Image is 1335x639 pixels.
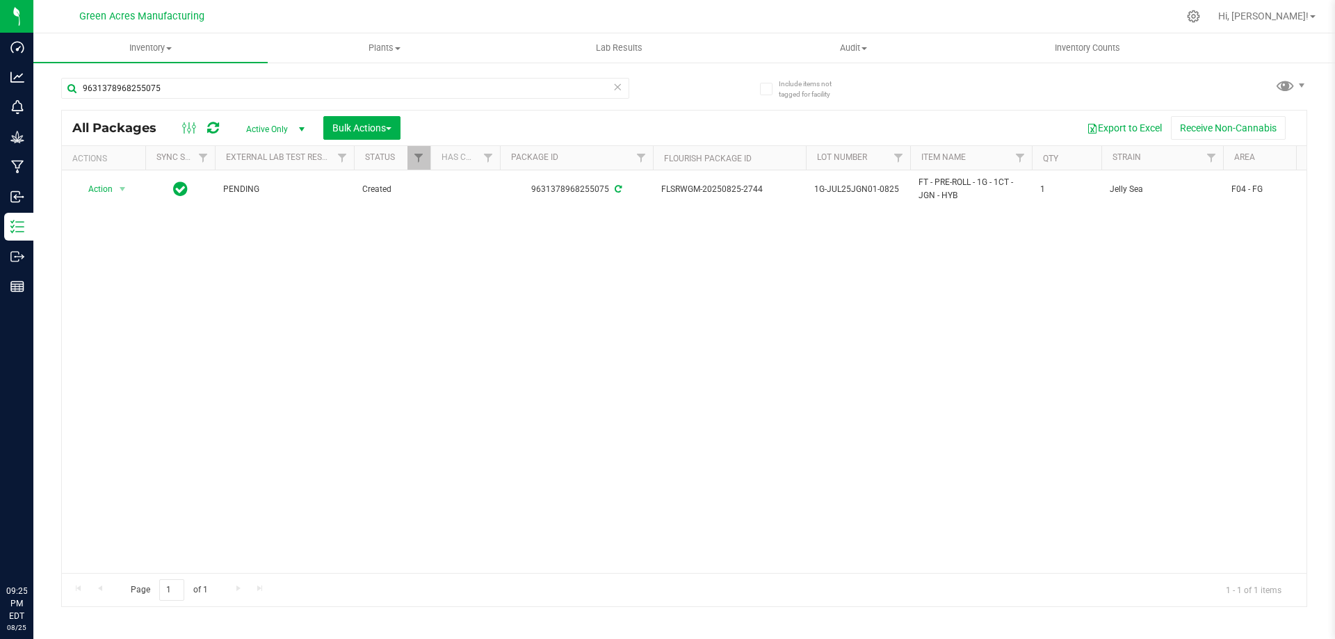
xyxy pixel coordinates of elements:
span: Green Acres Manufacturing [79,10,204,22]
span: 1 [1040,183,1093,196]
span: Clear [613,78,622,96]
a: Sync Status [156,152,210,162]
iframe: Resource center [14,528,56,569]
span: Lab Results [577,42,661,54]
a: Audit [736,33,971,63]
a: Qty [1043,154,1058,163]
inline-svg: Manufacturing [10,160,24,174]
span: Bulk Actions [332,122,391,134]
inline-svg: Inbound [10,190,24,204]
inline-svg: Reports [10,280,24,293]
iframe: Resource center unread badge [41,526,58,542]
a: Lot Number [817,152,867,162]
span: All Packages [72,120,170,136]
a: Filter [630,146,653,170]
button: Bulk Actions [323,116,400,140]
inline-svg: Outbound [10,250,24,264]
span: Created [362,183,422,196]
p: 08/25 [6,622,27,633]
span: select [114,179,131,199]
span: Hi, [PERSON_NAME]! [1218,10,1309,22]
button: Receive Non-Cannabis [1171,116,1286,140]
span: Sync from Compliance System [613,184,622,194]
a: Filter [887,146,910,170]
a: Filter [1200,146,1223,170]
span: 1G-JUL25JGN01-0825 [814,183,902,196]
p: 09:25 PM EDT [6,585,27,622]
inline-svg: Monitoring [10,100,24,114]
span: Inventory [33,42,268,54]
span: 1 - 1 of 1 items [1215,579,1293,600]
a: Filter [192,146,215,170]
a: Item Name [921,152,966,162]
input: 1 [159,579,184,601]
span: FT - PRE-ROLL - 1G - 1CT - JGN - HYB [919,176,1023,202]
a: External Lab Test Result [226,152,335,162]
th: Has COA [430,146,500,170]
span: Jelly Sea [1110,183,1215,196]
a: Area [1234,152,1255,162]
a: Package ID [511,152,558,162]
div: Manage settings [1185,10,1202,23]
a: Strain [1112,152,1141,162]
span: Page of 1 [119,579,219,601]
span: PENDING [223,183,346,196]
inline-svg: Dashboard [10,40,24,54]
a: Plants [268,33,502,63]
span: F04 - FG [1231,183,1319,196]
span: Include items not tagged for facility [779,79,848,99]
button: Export to Excel [1078,116,1171,140]
a: Inventory [33,33,268,63]
a: Filter [1009,146,1032,170]
span: FLSRWGM-20250825-2744 [661,183,798,196]
a: Filter [477,146,500,170]
a: Lab Results [502,33,736,63]
span: Audit [737,42,970,54]
a: Flourish Package ID [664,154,752,163]
input: Search Package ID, Item Name, SKU, Lot or Part Number... [61,78,629,99]
span: In Sync [173,179,188,199]
inline-svg: Grow [10,130,24,144]
div: Actions [72,154,140,163]
inline-svg: Analytics [10,70,24,84]
span: Plants [268,42,501,54]
a: Inventory Counts [971,33,1205,63]
a: Filter [331,146,354,170]
a: Status [365,152,395,162]
span: Action [76,179,113,199]
div: 9631378968255075 [498,183,655,196]
a: Filter [407,146,430,170]
inline-svg: Inventory [10,220,24,234]
span: Inventory Counts [1036,42,1139,54]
